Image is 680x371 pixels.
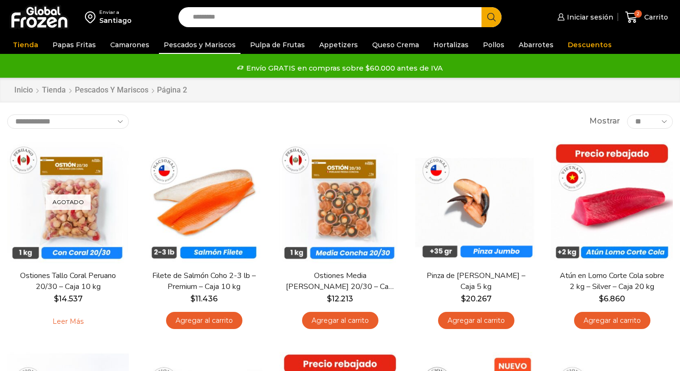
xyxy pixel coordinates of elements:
[46,195,91,210] p: Agotado
[599,294,604,303] span: $
[563,36,617,54] a: Descuentos
[105,36,154,54] a: Camarones
[190,294,195,303] span: $
[327,294,353,303] bdi: 12.213
[589,116,620,127] span: Mostrar
[190,294,218,303] bdi: 11.436
[514,36,558,54] a: Abarrotes
[461,294,466,303] span: $
[642,12,668,22] span: Carrito
[555,8,613,27] a: Iniciar sesión
[99,9,132,16] div: Enviar a
[13,270,123,292] a: Ostiones Tallo Coral Peruano 20/30 – Caja 10 kg
[8,36,43,54] a: Tienda
[574,312,650,330] a: Agregar al carrito: “Atún en Lomo Corte Cola sobre 2 kg - Silver - Caja 20 kg”
[14,85,189,96] nav: Breadcrumb
[99,16,132,25] div: Santiago
[429,36,473,54] a: Hortalizas
[54,294,83,303] bdi: 14.537
[623,6,670,29] a: 2 Carrito
[327,294,332,303] span: $
[478,36,509,54] a: Pollos
[314,36,363,54] a: Appetizers
[367,36,424,54] a: Queso Crema
[461,294,492,303] bdi: 20.267
[85,9,99,25] img: address-field-icon.svg
[7,114,129,129] select: Pedido de la tienda
[166,312,242,330] a: Agregar al carrito: “Filete de Salmón Coho 2-3 lb - Premium - Caja 10 kg”
[157,85,187,94] span: Página 2
[14,85,33,96] a: Inicio
[42,85,66,96] a: Tienda
[565,12,613,22] span: Iniciar sesión
[557,270,667,292] a: Atún en Lomo Corte Cola sobre 2 kg – Silver – Caja 20 kg
[285,270,395,292] a: Ostiones Media [PERSON_NAME] 20/30 – Caja 10 kg
[245,36,310,54] a: Pulpa de Frutas
[74,85,149,96] a: Pescados y Mariscos
[634,10,642,18] span: 2
[302,312,378,330] a: Agregar al carrito: “Ostiones Media Concha Peruano 20/30 - Caja 10 kg”
[38,312,98,332] a: Leé más sobre “Ostiones Tallo Coral Peruano 20/30 - Caja 10 kg”
[438,312,514,330] a: Agregar al carrito: “Pinza de Jaiba Jumbo - Caja 5 kg”
[149,270,259,292] a: Filete de Salmón Coho 2-3 lb – Premium – Caja 10 kg
[481,7,502,27] button: Search button
[159,36,241,54] a: Pescados y Mariscos
[54,294,59,303] span: $
[421,270,531,292] a: Pinza de [PERSON_NAME] – Caja 5 kg
[48,36,101,54] a: Papas Fritas
[599,294,625,303] bdi: 6.860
